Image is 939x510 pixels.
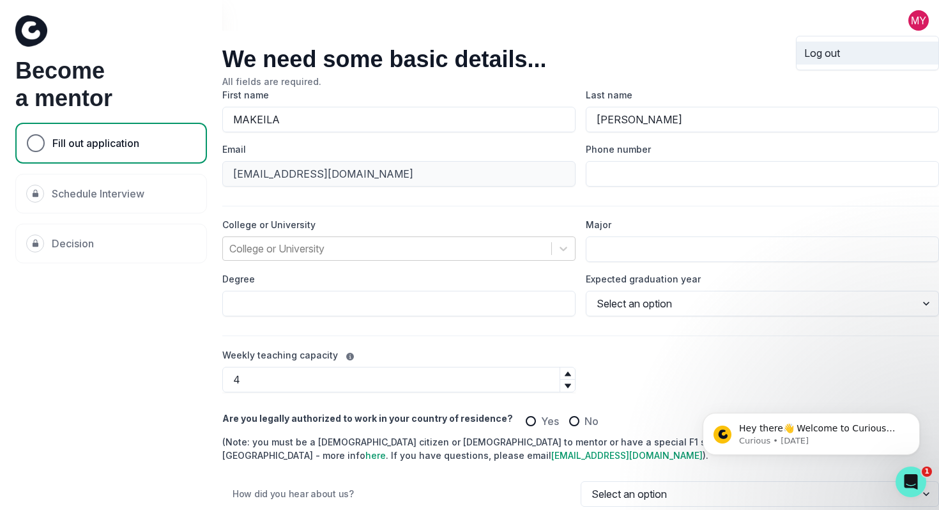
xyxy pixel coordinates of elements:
[222,272,568,286] label: Degree
[56,37,218,111] span: Hey there👋 Welcome to Curious Cardinals 🙌 Take a look around! If you have any questions or are ex...
[15,57,207,112] h1: Become a mentor
[56,49,220,61] p: Message from Curious, sent 5w ago
[15,123,207,164] div: Fill out application
[898,10,939,31] button: profile picture
[222,143,568,156] label: Email
[922,467,932,477] span: 1
[52,186,144,201] p: Schedule Interview
[222,412,513,425] label: Are you legally authorized to work in your country of residence?
[222,218,568,231] label: College or University
[365,450,386,461] a: here
[586,218,931,231] label: Major
[52,236,94,251] p: Decision
[222,348,338,362] label: Weekly teaching capacity
[233,489,581,499] p: How did you hear about us?
[586,272,931,286] label: Expected graduation year
[896,467,926,497] iframe: Intercom live chat
[586,143,931,156] label: Phone number
[222,88,568,102] label: First name
[584,413,599,429] span: No
[797,42,938,65] button: Log out
[222,46,939,72] h2: We need some basic details...
[683,386,939,475] iframe: Intercom notifications message
[222,75,939,88] p: All fields are required.
[15,224,207,263] div: Decision
[222,435,939,462] div: (Note: you must be a [DEMOGRAPHIC_DATA] citizen or [DEMOGRAPHIC_DATA] to mentor or have a special...
[541,413,559,429] span: Yes
[15,174,207,213] div: Schedule Interview
[15,15,47,47] img: Curious Cardinals Logo
[551,450,703,461] a: [EMAIL_ADDRESS][DOMAIN_NAME]
[52,135,139,151] p: Fill out application
[586,88,931,102] label: Last name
